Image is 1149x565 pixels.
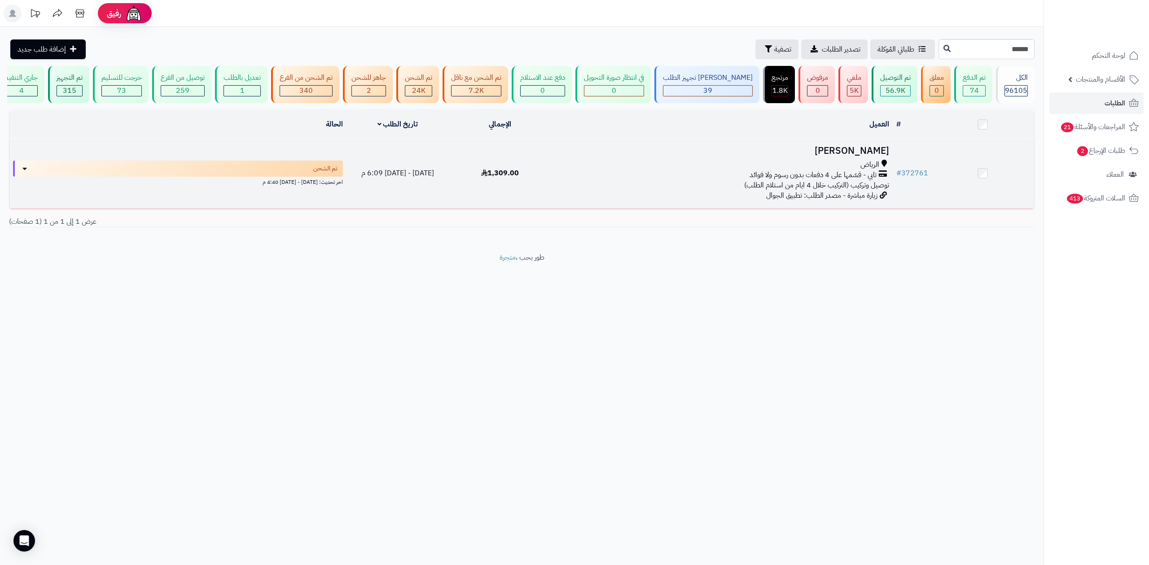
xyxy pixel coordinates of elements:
[1066,192,1125,204] span: السلات المتروكة
[412,85,425,96] span: 24K
[352,86,386,96] div: 2
[574,66,653,103] a: في انتظار صورة التحويل 0
[1105,97,1125,109] span: الطلبات
[584,73,644,83] div: في انتظار صورة التحويل
[269,66,341,103] a: تم الشحن من الفرع 340
[963,86,985,96] div: 74
[5,86,37,96] div: 4
[1076,73,1125,86] span: الأقسام والمنتجات
[161,73,205,83] div: توصيل من الفرع
[886,85,905,96] span: 56.9K
[934,85,939,96] span: 0
[224,73,261,83] div: تعديل بالطلب
[313,164,338,173] span: تم الشحن
[761,66,797,103] a: مرتجع 1.8K
[1060,121,1125,133] span: المراجعات والأسئلة
[2,217,522,227] div: عرض 1 إلى 1 من 1 (1 صفحات)
[772,73,788,83] div: مرتجع
[441,66,510,103] a: تم الشحن مع ناقل 7.2K
[489,119,511,130] a: الإجمالي
[24,4,46,25] a: تحديثات المنصة
[881,86,910,96] div: 56920
[663,86,752,96] div: 39
[1049,140,1144,161] a: طلبات الإرجاع2
[101,73,142,83] div: خرجت للتسليم
[1049,45,1144,66] a: لوحة التحكم
[117,85,126,96] span: 73
[395,66,441,103] a: تم الشحن 24K
[847,86,861,96] div: 4993
[451,73,501,83] div: تم الشحن مع ناقل
[91,66,150,103] a: خرجت للتسليم 73
[555,146,889,156] h3: [PERSON_NAME]
[377,119,418,130] a: تاريخ الطلب
[663,73,753,83] div: [PERSON_NAME] تجهيز الطلب
[521,86,565,96] div: 0
[280,86,332,96] div: 340
[896,168,901,178] span: #
[896,119,901,130] a: #
[107,8,121,19] span: رفيق
[970,85,979,96] span: 74
[703,85,712,96] span: 39
[963,73,986,83] div: تم الدفع
[750,170,877,180] span: تابي - قسّمها على 4 دفعات بدون رسوم ولا فوائد
[801,39,868,59] a: تصدير الطلبات
[1088,7,1140,26] img: logo-2.png
[1049,164,1144,185] a: العملاء
[860,160,879,170] span: الرياض
[240,85,245,96] span: 1
[952,66,994,103] a: تم الدفع 74
[500,252,516,263] a: متجرة
[772,86,788,96] div: 1834
[18,44,66,55] span: إضافة طلب جديد
[102,86,141,96] div: 73
[880,73,911,83] div: تم التوصيل
[5,73,38,83] div: جاري التنفيذ
[653,66,761,103] a: [PERSON_NAME] تجهيز الطلب 39
[280,73,333,83] div: تم الشحن من الفرع
[13,177,343,186] div: اخر تحديث: [DATE] - [DATE] 4:40 م
[1049,116,1144,138] a: المراجعات والأسئلة21
[930,73,944,83] div: معلق
[755,39,798,59] button: تصفية
[837,66,870,103] a: ملغي 5K
[452,86,501,96] div: 7222
[46,66,91,103] a: تم التجهيز 315
[213,66,269,103] a: تعديل بالطلب 1
[161,86,204,96] div: 259
[1005,85,1027,96] span: 96105
[176,85,189,96] span: 259
[367,85,371,96] span: 2
[847,73,861,83] div: ملغي
[150,66,213,103] a: توصيل من الفرع 259
[19,85,24,96] span: 4
[896,168,928,178] a: #372761
[994,66,1036,103] a: الكل96105
[224,86,260,96] div: 1
[469,85,484,96] span: 7.2K
[341,66,395,103] a: جاهز للشحن 2
[1076,144,1125,157] span: طلبات الإرجاع
[877,44,914,55] span: طلباتي المُوكلة
[766,190,877,201] span: زيارة مباشرة - مصدر الطلب: تطبيق الجوال
[850,85,859,96] span: 5K
[10,39,86,59] a: إضافة طلب جديد
[807,86,828,96] div: 0
[1004,73,1028,83] div: الكل
[1106,168,1124,181] span: العملاء
[63,85,76,96] span: 315
[1049,187,1144,209] a: السلات المتروكة413
[584,86,644,96] div: 0
[1077,146,1088,156] span: 2
[797,66,837,103] a: مرفوض 0
[1092,49,1125,62] span: لوحة التحكم
[510,66,574,103] a: دفع عند الاستلام 0
[481,168,519,178] span: 1,309.00
[57,73,83,83] div: تم التجهيز
[1067,194,1083,204] span: 413
[869,119,889,130] a: العميل
[57,86,82,96] div: 315
[774,44,791,55] span: تصفية
[822,44,860,55] span: تصدير الطلبات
